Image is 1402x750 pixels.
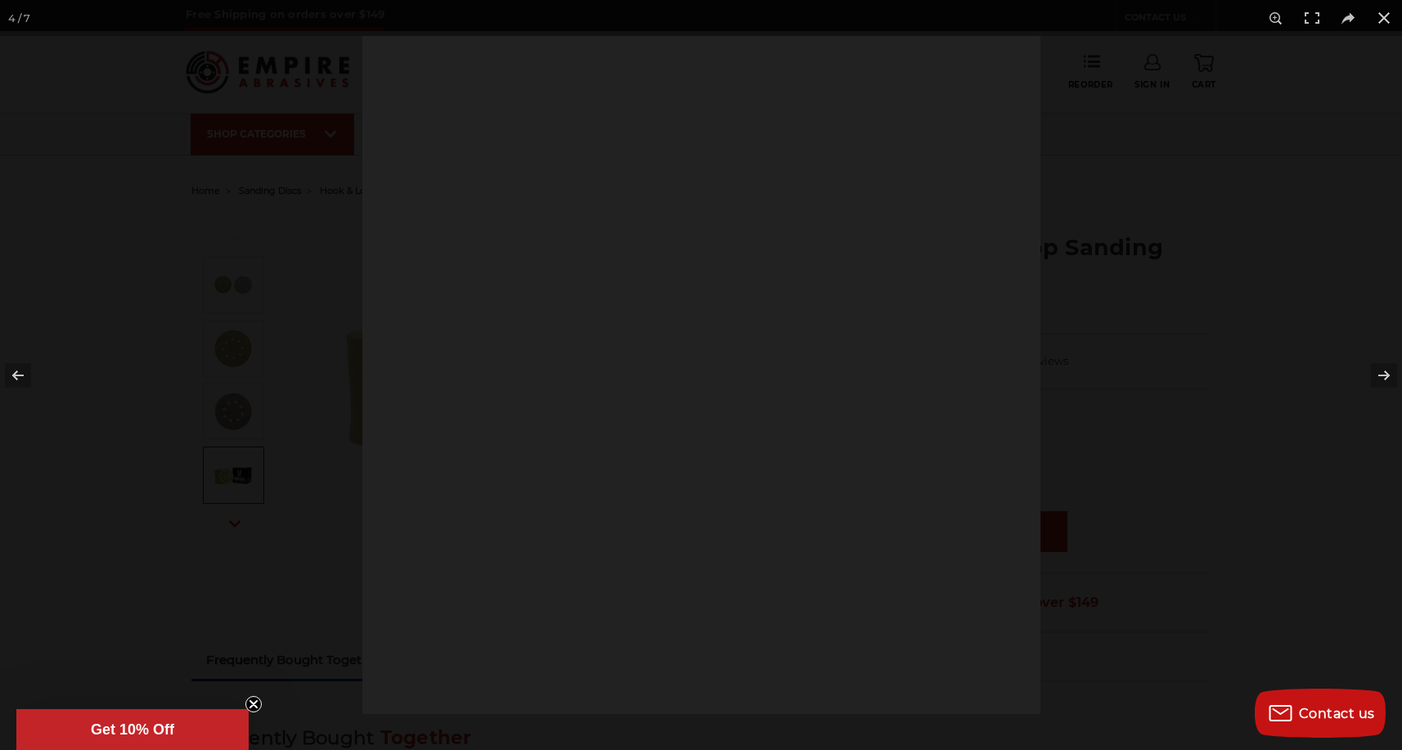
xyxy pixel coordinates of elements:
[1255,689,1386,738] button: Contact us
[16,709,249,750] div: Get 10% OffClose teaser
[1345,335,1402,416] button: Next (arrow right)
[245,696,262,712] button: Close teaser
[1299,706,1375,721] span: Contact us
[91,721,174,738] span: Get 10% Off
